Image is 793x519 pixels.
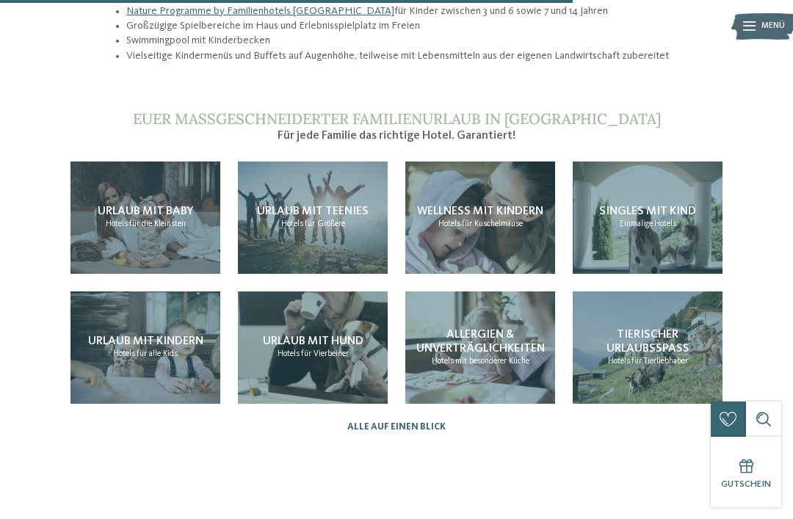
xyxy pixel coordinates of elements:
li: für Kinder zwischen 3 und 6 sowie 7 und 14 Jahren [126,4,676,18]
span: Urlaub mit Kindern [88,335,203,347]
a: Familienhotel mit Bauernhof: ein Traum wird wahr Wellness mit Kindern Hotels für Kuschelmäuse [405,161,555,274]
a: Familienhotel mit Bauernhof: ein Traum wird wahr Allergien & Unverträglichkeiten Hotels mit beson... [405,291,555,404]
a: Familienhotel mit Bauernhof: ein Traum wird wahr Urlaub mit Kindern Hotels für alle Kids [70,291,220,404]
a: Alle auf einen Blick [347,421,446,432]
span: Hotels [113,349,135,358]
span: Allergien & Unverträglichkeiten [416,329,545,355]
span: Euer maßgeschneiderter Familienurlaub in [GEOGRAPHIC_DATA] [133,109,661,128]
span: Urlaub mit Hund [263,335,363,347]
a: Familienhotel mit Bauernhof: ein Traum wird wahr Urlaub mit Teenies Hotels für Größere [238,161,388,274]
span: für Größere [305,219,345,228]
span: Hotels [608,357,630,366]
span: für Vierbeiner [301,349,349,358]
span: Gutschein [721,479,771,489]
span: Urlaub mit Teenies [257,206,369,217]
span: Einmalige [620,219,653,228]
li: Großzügige Spielbereiche im Haus und Erlebnisspielplatz im Freien [126,18,676,33]
span: für alle Kids [137,349,178,358]
a: Familienhotel mit Bauernhof: ein Traum wird wahr Tierischer Urlaubsspaß Hotels für Tierliebhaber [573,291,723,404]
span: Hotels [278,349,300,358]
span: für Tierliebhaber [631,357,688,366]
span: Hotels [106,219,128,228]
span: Wellness mit Kindern [417,206,543,217]
span: Hotels [654,219,676,228]
span: für Kuschelmäuse [462,219,523,228]
a: Gutschein [711,437,781,507]
span: Hotels [432,357,454,366]
span: mit besonderer Küche [455,357,529,366]
span: Für jede Familie das richtige Hotel. Garantiert! [278,130,515,142]
span: Urlaub mit Baby [98,206,193,217]
span: Singles mit Kind [599,206,696,217]
span: Tierischer Urlaubsspaß [606,329,689,355]
span: Hotels [438,219,460,228]
span: für die Kleinsten [129,219,186,228]
a: Familienhotel mit Bauernhof: ein Traum wird wahr Urlaub mit Hund Hotels für Vierbeiner [238,291,388,404]
a: Familienhotel mit Bauernhof: ein Traum wird wahr Singles mit Kind Einmalige Hotels [573,161,723,274]
a: Nature Programme by Familienhotels [GEOGRAPHIC_DATA] [126,6,394,16]
span: Hotels [281,219,303,228]
li: Vielseitige Kindermenüs und Buffets auf Augenhöhe, teilweise mit Lebensmitteln aus der eigenen La... [126,48,676,63]
a: Familienhotel mit Bauernhof: ein Traum wird wahr Urlaub mit Baby Hotels für die Kleinsten [70,161,220,274]
li: Swimmingpool mit Kinderbecken [126,33,676,48]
